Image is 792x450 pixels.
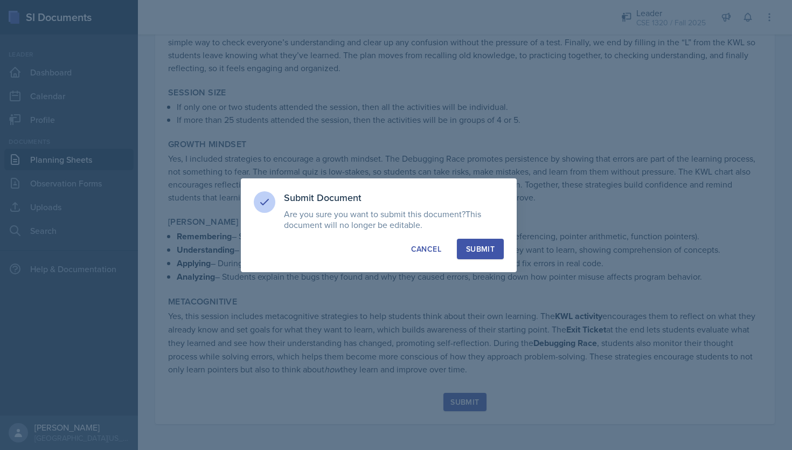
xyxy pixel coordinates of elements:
[411,244,441,254] div: Cancel
[457,239,504,259] button: Submit
[466,244,495,254] div: Submit
[284,191,504,204] h3: Submit Document
[284,208,481,231] span: This document will no longer be editable.
[402,239,450,259] button: Cancel
[284,209,504,230] p: Are you sure you want to submit this document?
